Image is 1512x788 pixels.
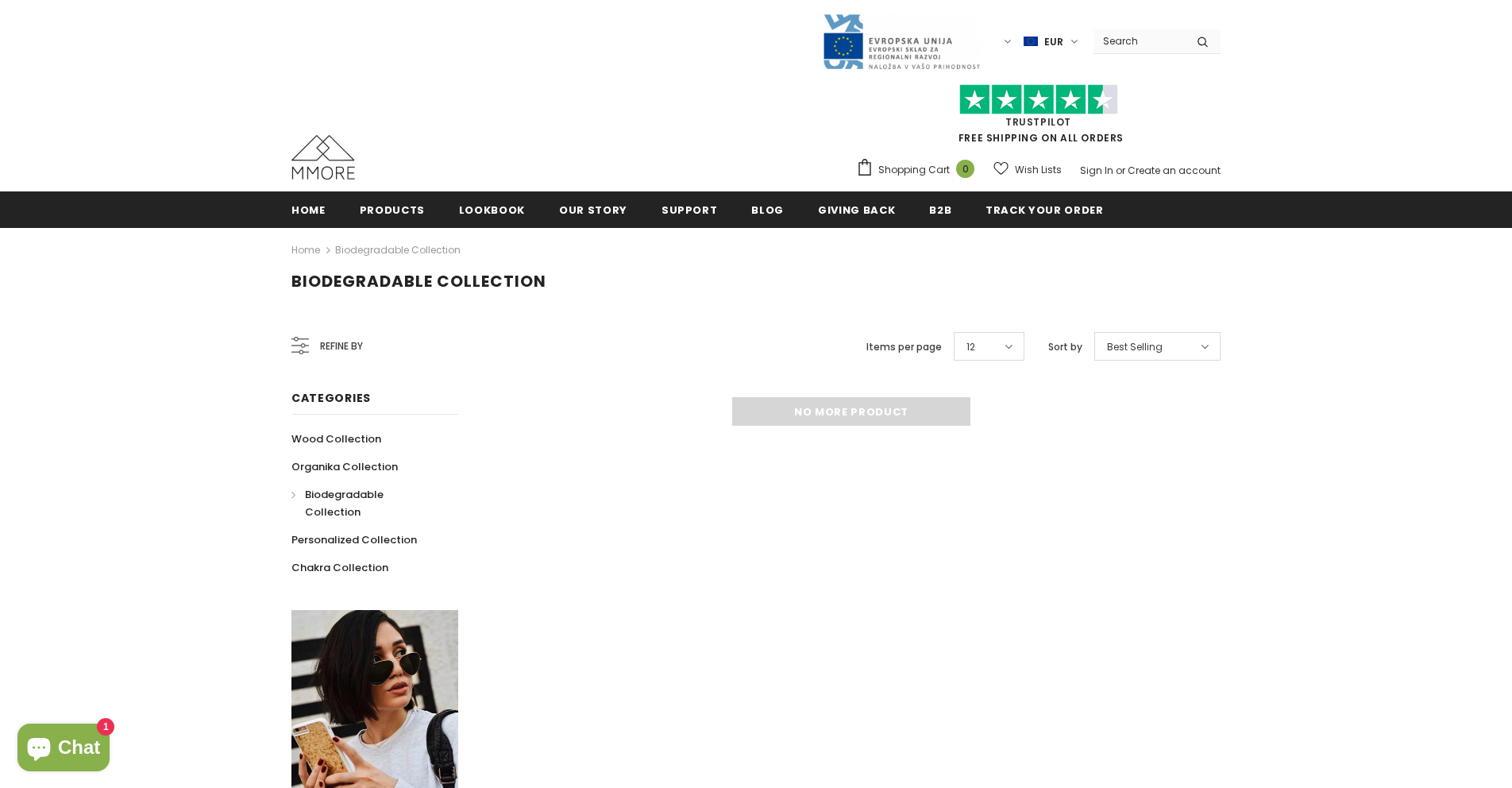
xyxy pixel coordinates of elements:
[985,191,1103,227] a: Track your order
[13,724,114,775] inbox-online-store-chat: Shopify online store chat
[661,203,718,218] span: support
[1044,34,1063,50] span: EUR
[360,191,425,227] a: Products
[822,34,981,48] a: Javni Razpis
[459,203,525,218] span: Lookbook
[751,203,784,218] span: Blog
[291,191,326,227] a: Home
[1080,164,1113,177] a: Sign In
[1107,339,1163,355] span: Best Selling
[866,339,942,355] label: Items per page
[956,160,974,178] span: 0
[818,191,895,227] a: Giving back
[966,339,975,355] span: 12
[291,481,441,526] a: Biodegradable Collection
[856,91,1221,145] span: FREE SHIPPING ON ALL ORDERS
[291,560,388,575] span: Chakra Collection
[661,191,718,227] a: support
[291,241,320,260] a: Home
[985,203,1103,218] span: Track your order
[1116,164,1125,177] span: or
[291,453,398,481] a: Organika Collection
[291,459,398,474] span: Organika Collection
[1093,29,1185,52] input: Search Site
[818,203,895,218] span: Giving back
[291,390,371,406] span: Categories
[291,532,417,547] span: Personalized Collection
[993,156,1062,183] a: Wish Lists
[1005,115,1071,129] a: Trustpilot
[1048,339,1082,355] label: Sort by
[878,162,950,178] span: Shopping Cart
[291,526,417,554] a: Personalized Collection
[335,243,461,257] a: Biodegradable Collection
[291,554,388,581] a: Chakra Collection
[459,191,525,227] a: Lookbook
[291,425,381,453] a: Wood Collection
[559,191,627,227] a: Our Story
[305,487,384,520] span: Biodegradable Collection
[751,191,784,227] a: Blog
[559,203,627,218] span: Our Story
[1015,162,1062,178] span: Wish Lists
[929,191,951,227] a: B2B
[929,203,951,218] span: B2B
[856,158,982,182] a: Shopping Cart 0
[291,203,326,218] span: Home
[291,270,546,292] span: Biodegradable Collection
[291,135,355,180] img: MMORE Cases
[320,338,363,355] span: Refine by
[959,84,1118,115] img: Trust Pilot Stars
[822,13,981,71] img: Javni Razpis
[1128,164,1221,177] a: Create an account
[360,203,425,218] span: Products
[291,431,381,446] span: Wood Collection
